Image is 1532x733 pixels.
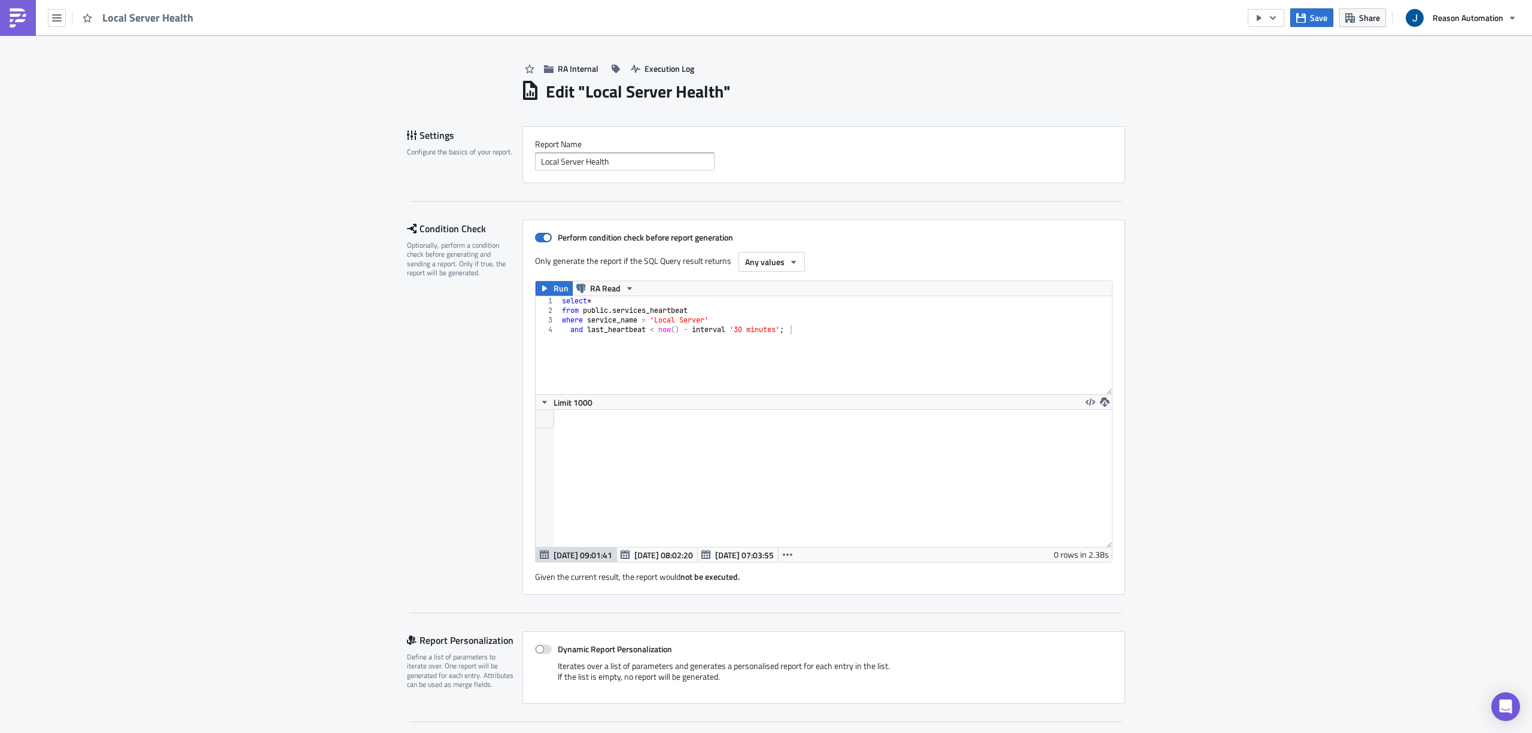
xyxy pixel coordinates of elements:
[558,643,672,655] strong: Dynamic Report Personalization
[625,59,700,78] button: Execution Log
[1399,5,1523,31] button: Reason Automation
[538,59,604,78] button: RA Internal
[132,5,265,14] a: Local Server Troubleshooting Guide
[536,315,560,325] div: 3
[407,147,515,156] div: Configure the basics of your report.
[536,325,560,334] div: 4
[680,570,740,583] strong: not be executed.
[536,395,597,409] button: Limit 1000
[407,631,522,649] div: Report Personalization
[535,252,732,270] label: Only generate the report if the SQL Query result returns
[407,220,522,238] div: Condition Check
[697,548,779,562] button: [DATE] 07:03:55
[536,281,573,296] button: Run
[558,231,733,244] strong: Perform condition check before report generation
[590,281,621,296] span: RA Read
[1339,8,1386,27] button: Share
[536,306,560,315] div: 2
[5,5,572,14] body: Rich Text Area. Press ALT-0 for help.
[745,256,785,268] span: Any values
[535,562,1112,582] div: Given the current result, the report would
[645,62,694,75] span: Execution Log
[738,252,805,272] button: Any values
[536,296,560,306] div: 1
[536,548,617,562] button: [DATE] 09:01:41
[554,549,612,561] span: [DATE] 09:01:41
[102,11,194,25] span: Local Server Health
[1405,8,1425,28] img: Avatar
[558,62,598,75] span: RA Internal
[616,548,698,562] button: [DATE] 08:02:20
[634,549,693,561] span: [DATE] 08:02:20
[1054,548,1109,562] div: 0 rows in 2.38s
[407,241,515,278] div: Optionally, perform a condition check before generating and sending a report. Only if true, the r...
[572,281,639,296] button: RA Read
[535,139,1112,150] label: Report Nam﻿e
[5,5,572,14] p: Local server is not running. Check for help.
[407,126,522,144] div: Settings
[407,652,515,689] div: Define a list of parameters to iterate over. One report will be generated for each entry. Attribu...
[1359,11,1380,24] span: Share
[554,396,592,409] span: Limit 1000
[1491,692,1520,721] div: Open Intercom Messenger
[8,8,28,28] img: PushMetrics
[1290,8,1333,27] button: Save
[554,281,569,296] span: Run
[546,81,731,102] h1: Edit " Local Server Health "
[715,549,774,561] span: [DATE] 07:03:55
[1310,11,1327,24] span: Save
[535,661,1112,691] div: Iterates over a list of parameters and generates a personalised report for each entry in the list...
[1433,11,1503,24] span: Reason Automation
